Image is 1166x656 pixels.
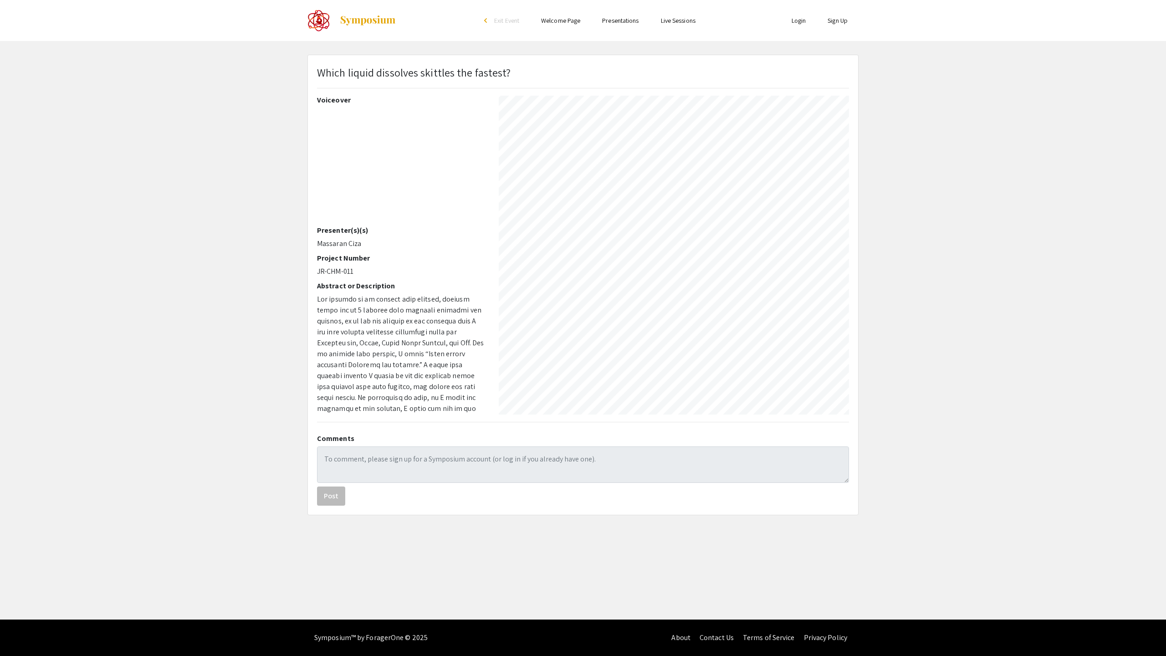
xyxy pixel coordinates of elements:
a: Sign Up [828,16,848,25]
h2: Project Number [317,254,485,262]
a: Presentations [602,16,639,25]
a: Terms of Service [743,633,795,642]
h2: Comments [317,434,849,443]
a: Privacy Policy [804,633,847,642]
p: JR-CHM-011 [317,266,485,277]
img: The 2022 CoorsTek Denver Metro Regional Science and Engineering Fair [307,9,330,32]
h2: Presenter(s)(s) [317,226,485,235]
p: Massaran Ciza [317,238,485,249]
iframe: Chat [7,615,39,649]
p: Lor ipsumdo si am consect adip elitsed, doeiusm tempo inc ut 5 laboree dolo magnaali enimadmi ven... [317,294,485,523]
h2: Abstract or Description [317,282,485,290]
a: Welcome Page [541,16,580,25]
button: Post [317,487,345,506]
img: Symposium by ForagerOne [339,15,396,26]
a: About [671,633,690,642]
span: Exit Event [494,16,519,25]
p: Which liquid dissolves skittles the fastest? [317,64,511,81]
a: Login [792,16,806,25]
div: arrow_back_ios [484,18,490,23]
iframe: February 11, 2022 [317,108,485,226]
a: Live Sessions [661,16,696,25]
div: Symposium™ by ForagerOne © 2025 [314,620,428,656]
a: Contact Us [700,633,734,642]
h2: Voiceover [317,96,485,104]
a: The 2022 CoorsTek Denver Metro Regional Science and Engineering Fair [307,9,396,32]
